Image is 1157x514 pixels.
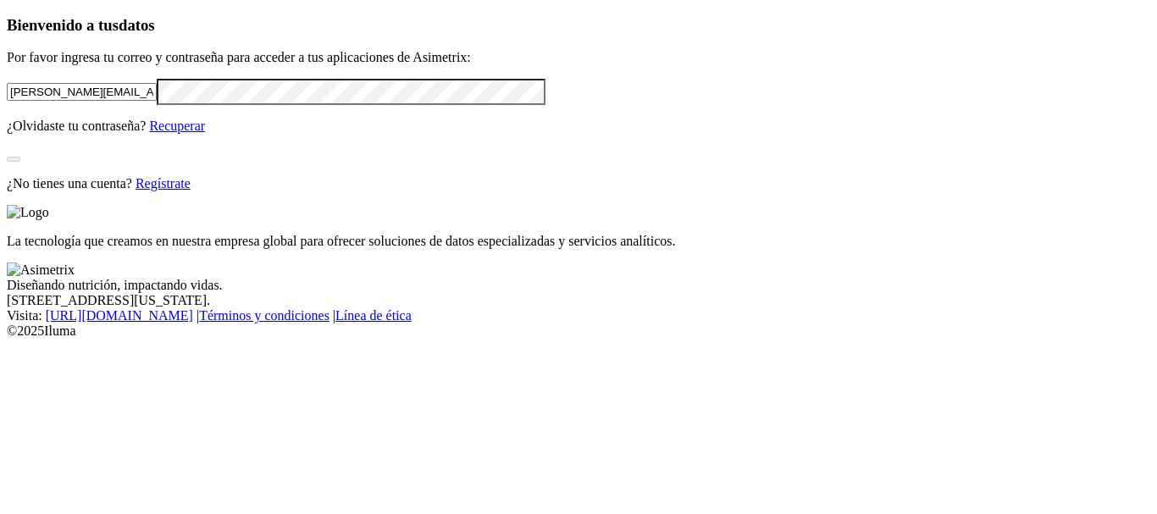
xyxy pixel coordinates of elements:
a: Regístrate [136,176,191,191]
h3: Bienvenido a tus [7,16,1150,35]
p: La tecnología que creamos en nuestra empresa global para ofrecer soluciones de datos especializad... [7,234,1150,249]
a: [URL][DOMAIN_NAME] [46,308,193,323]
div: © 2025 Iluma [7,323,1150,339]
span: datos [119,16,155,34]
a: Términos y condiciones [199,308,329,323]
a: Recuperar [149,119,205,133]
p: ¿No tienes una cuenta? [7,176,1150,191]
p: Por favor ingresa tu correo y contraseña para acceder a tus aplicaciones de Asimetrix: [7,50,1150,65]
div: [STREET_ADDRESS][US_STATE]. [7,293,1150,308]
div: Diseñando nutrición, impactando vidas. [7,278,1150,293]
img: Logo [7,205,49,220]
div: Visita : | | [7,308,1150,323]
input: Tu correo [7,83,157,101]
p: ¿Olvidaste tu contraseña? [7,119,1150,134]
img: Asimetrix [7,263,75,278]
a: Línea de ética [335,308,412,323]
